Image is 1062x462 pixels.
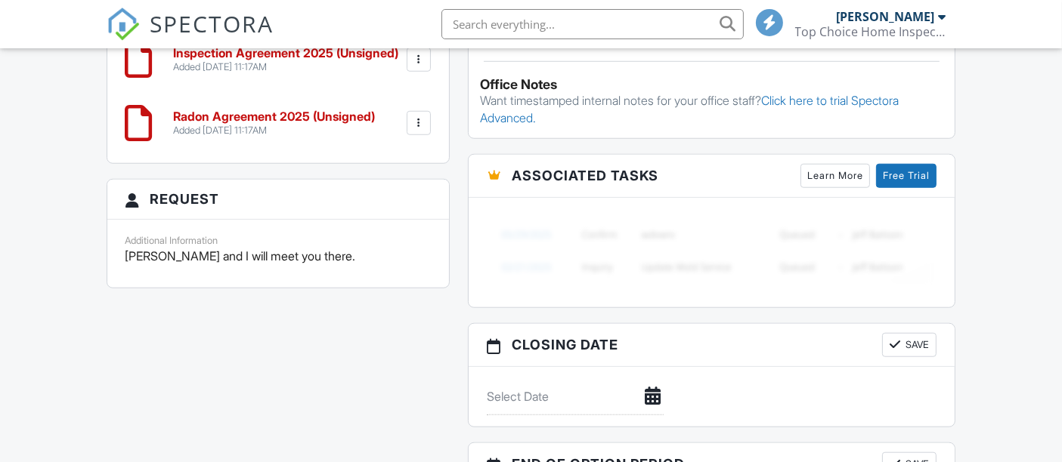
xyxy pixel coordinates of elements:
a: Click here to trial Spectora Advanced. [480,93,899,125]
img: The Best Home Inspection Software - Spectora [107,8,140,41]
a: SPECTORA [107,20,274,52]
input: Select Date [487,378,664,415]
p: [PERSON_NAME] and I will meet you there. [125,248,431,264]
div: Added [DATE] 11:17AM [174,125,376,137]
a: Learn More [800,164,870,188]
a: Radon Agreement 2025 (Unsigned) Added [DATE] 11:17AM [174,110,376,137]
input: Search everything... [441,9,744,39]
h6: Inspection Agreement 2025 (Unsigned) [174,47,399,60]
span: Closing date [512,334,618,355]
a: Free Trial [876,164,937,188]
button: Save [882,333,937,357]
a: Inspection Agreement 2025 (Unsigned) Added [DATE] 11:17AM [174,47,399,73]
div: [PERSON_NAME] [837,9,935,24]
div: Top Choice Home Inspection [795,24,946,39]
div: Office Notes [480,77,944,92]
h3: Request [107,180,449,219]
h6: Radon Agreement 2025 (Unsigned) [174,110,376,124]
span: Associated Tasks [512,165,658,186]
span: SPECTORA [150,8,274,39]
div: Added [DATE] 11:17AM [174,61,399,73]
img: blurred-tasks-251b60f19c3f713f9215ee2a18cbf2105fc2d72fcd585247cf5e9ec0c957c1dd.png [487,209,937,292]
p: Want timestamped internal notes for your office staff? [480,92,944,126]
label: Additional Information [125,235,218,246]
